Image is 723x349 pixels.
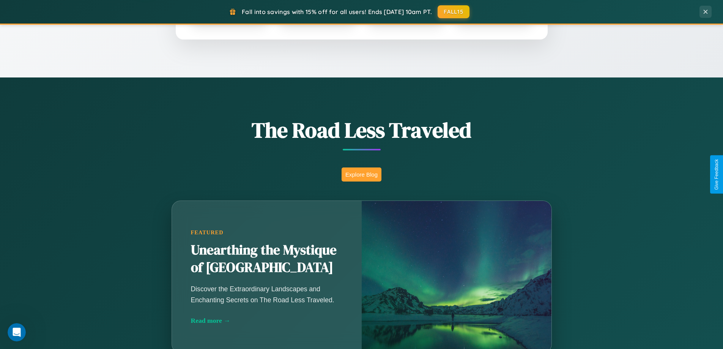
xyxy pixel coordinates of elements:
h2: Unearthing the Mystique of [GEOGRAPHIC_DATA] [191,242,343,276]
p: Discover the Extraordinary Landscapes and Enchanting Secrets on The Road Less Traveled. [191,284,343,305]
div: Read more → [191,317,343,325]
button: FALL15 [438,5,469,18]
button: Explore Blog [342,167,381,182]
iframe: Intercom live chat [8,323,26,341]
span: Fall into savings with 15% off for all users! Ends [DATE] 10am PT. [242,8,432,16]
h1: The Road Less Traveled [134,115,589,145]
div: Featured [191,229,343,236]
div: Give Feedback [714,159,719,190]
